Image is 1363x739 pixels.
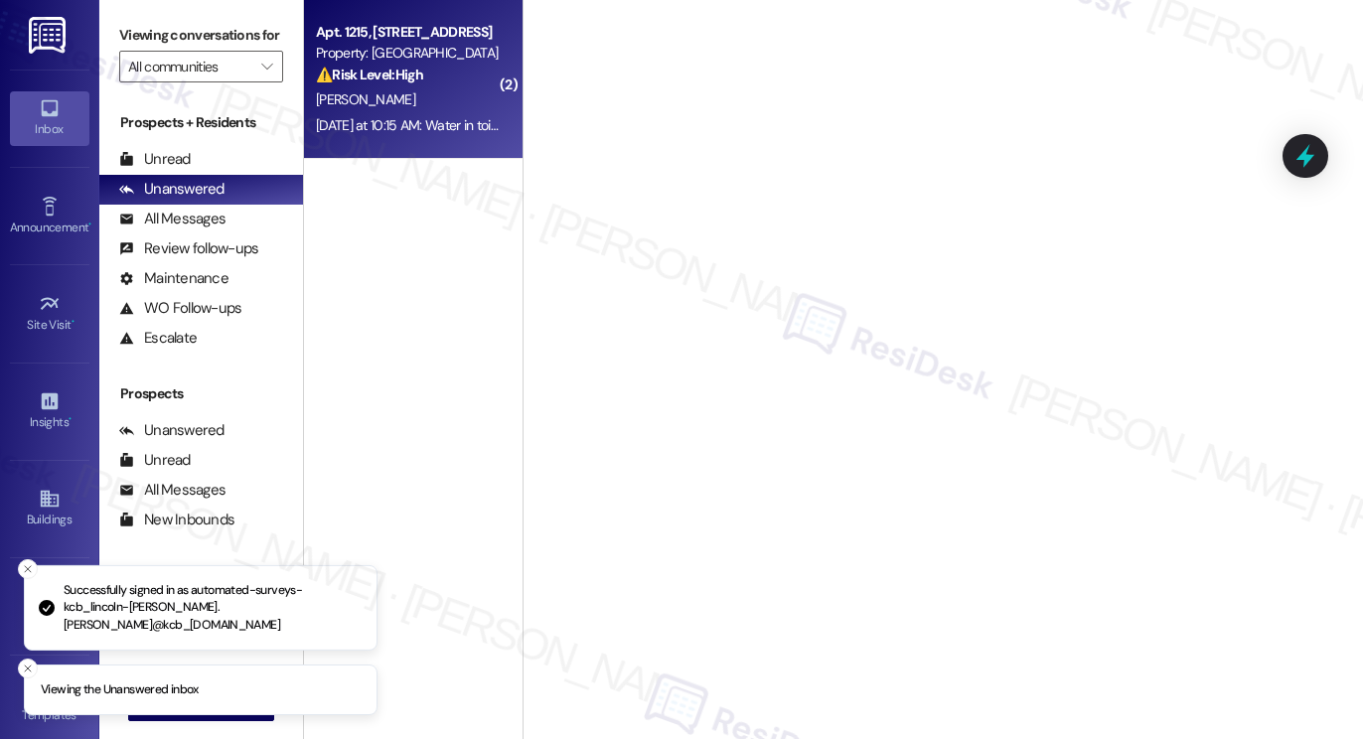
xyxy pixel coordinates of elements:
[72,315,75,329] span: •
[316,116,668,134] div: [DATE] at 10:15 AM: Water in toilet constantly runs never stops
[119,510,234,530] div: New Inbounds
[119,179,225,200] div: Unanswered
[18,659,38,678] button: Close toast
[29,17,70,54] img: ResiDesk Logo
[119,450,191,471] div: Unread
[316,66,423,83] strong: ⚠️ Risk Level: High
[119,480,226,501] div: All Messages
[119,328,197,349] div: Escalate
[41,681,199,699] p: Viewing the Unanswered inbox
[119,268,228,289] div: Maintenance
[69,412,72,426] span: •
[119,238,258,259] div: Review follow-ups
[316,43,500,64] div: Property: [GEOGRAPHIC_DATA]
[18,558,38,578] button: Close toast
[10,384,89,438] a: Insights •
[128,51,251,82] input: All communities
[10,482,89,535] a: Buildings
[64,581,361,634] p: Successfully signed in as automated-surveys-kcb_lincoln-[PERSON_NAME].[PERSON_NAME]@kcb_[DOMAIN_N...
[88,218,91,231] span: •
[261,59,272,74] i: 
[99,112,303,133] div: Prospects + Residents
[119,20,283,51] label: Viewing conversations for
[119,298,241,319] div: WO Follow-ups
[119,420,225,441] div: Unanswered
[10,287,89,341] a: Site Visit •
[119,149,191,170] div: Unread
[316,90,415,108] span: [PERSON_NAME]
[119,209,226,229] div: All Messages
[99,383,303,404] div: Prospects
[10,91,89,145] a: Inbox
[316,22,500,43] div: Apt. 1215, [STREET_ADDRESS]
[10,580,89,634] a: Leads
[10,677,89,731] a: Templates •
